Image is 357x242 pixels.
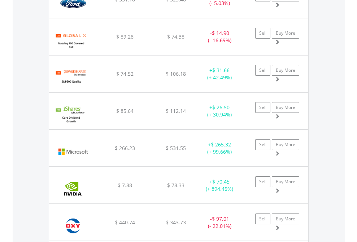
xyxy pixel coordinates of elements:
[53,65,89,90] img: EQU.US.SPHQ.png
[255,139,270,150] a: Sell
[166,107,186,114] span: $ 112.14
[167,33,184,40] span: $ 74.38
[255,176,270,187] a: Sell
[272,28,299,39] a: Buy More
[116,107,134,114] span: $ 85.64
[211,141,231,148] span: $ 265.32
[53,102,89,127] img: EQU.US.DGRO.png
[255,102,270,113] a: Sell
[212,215,229,222] span: $ 97.01
[53,139,93,164] img: EQU.US.MSFT.png
[115,219,135,226] span: $ 440.74
[197,30,242,44] div: - (- 16.69%)
[272,65,299,76] a: Buy More
[166,145,186,151] span: $ 531.55
[118,182,132,189] span: $ 7.88
[167,182,184,189] span: $ 78.33
[53,27,89,53] img: EQU.US.QYLD.png
[255,28,270,39] a: Sell
[272,214,299,224] a: Buy More
[212,104,230,111] span: $ 26.50
[53,176,93,202] img: EQU.US.NVDA.png
[197,67,242,81] div: + (+ 42.49%)
[115,145,135,151] span: $ 266.23
[272,176,299,187] a: Buy More
[53,213,93,239] img: EQU.US.OXY.png
[197,104,242,118] div: + (+ 30.94%)
[255,65,270,76] a: Sell
[166,219,186,226] span: $ 343.73
[197,141,242,155] div: + (+ 99.66%)
[116,70,134,77] span: $ 74.52
[272,102,299,113] a: Buy More
[116,33,134,40] span: $ 89.28
[212,67,230,74] span: $ 31.66
[197,178,242,193] div: + (+ 894.45%)
[166,70,186,77] span: $ 106.18
[212,178,230,185] span: $ 70.45
[272,139,299,150] a: Buy More
[212,30,229,36] span: $ 14.90
[255,214,270,224] a: Sell
[197,215,242,230] div: - (- 22.01%)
